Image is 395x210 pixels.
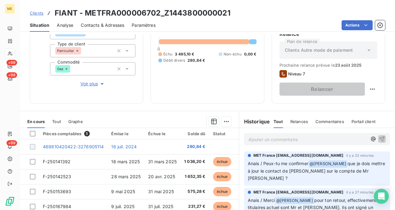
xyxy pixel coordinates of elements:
[253,153,344,158] span: MET France [EMAIL_ADDRESS][DOMAIN_NAME]
[163,58,185,63] span: Débit divers
[248,161,308,166] span: Anais / Peux-tu me confirmer
[111,204,134,209] span: 9 juil. 2025
[80,81,105,87] span: Voir plus
[57,49,74,53] span: Particulier
[342,20,373,30] button: Actions
[224,51,242,57] span: Non-échu
[184,144,206,150] span: 280,84 €
[111,144,137,149] span: 16 juil. 2024
[213,157,232,166] span: échue
[132,22,156,28] span: Paramètres
[184,189,206,195] span: 575,28 €
[148,131,177,136] div: Échue le
[184,131,206,136] div: Solde dû
[7,60,17,65] span: +99
[7,140,17,146] span: +99
[43,159,71,164] span: F-250141392
[248,161,386,181] span: que je dois mettre à jour le contact de [PERSON_NAME] sur le compte de Mr [PERSON_NAME] ?
[52,119,61,124] span: Tout
[43,189,71,194] span: F-250153693
[43,144,104,149] span: 469810420422-3276905114
[184,203,206,210] span: 231,27 €
[43,174,71,179] span: F-250142523
[239,118,270,125] h6: Historique
[5,196,15,206] img: Logo LeanPay
[253,189,344,195] span: MET France [EMAIL_ADDRESS][DOMAIN_NAME]
[111,131,141,136] div: Émise le
[352,119,375,124] span: Portail client
[70,66,75,72] input: Ajouter une valeur
[30,11,43,16] span: Clients
[5,4,15,14] div: ME
[290,119,308,124] span: Relances
[81,48,86,54] input: Ajouter une valeur
[50,80,135,87] button: Voir plus
[244,51,257,57] span: 0,00 €
[163,51,172,57] span: Échu
[309,160,347,168] span: @ [PERSON_NAME]
[148,189,174,194] span: 31 mai 2025
[285,47,353,53] span: Clients Autre mode de paiement
[84,131,90,136] span: 5
[111,174,141,179] span: 28 mars 2025
[213,172,232,181] span: échue
[184,159,206,165] span: 1 036,20 €
[275,197,314,204] span: @ [PERSON_NAME]
[148,159,177,164] span: 31 mars 2025
[279,83,365,96] button: Relancer
[316,119,344,124] span: Commentaires
[111,189,135,194] span: 9 mai 2025
[57,22,73,28] span: Analyse
[5,61,15,71] a: +99
[346,154,374,157] span: il y a 22 minutes
[7,72,17,78] span: +99
[157,46,160,51] span: 0
[175,51,194,57] span: 3 495,10 €
[43,204,71,209] span: F-250167984
[279,63,377,68] span: Prochaine relance prévue le
[30,10,43,16] a: Clients
[213,187,232,196] span: échue
[248,198,275,203] span: Anais / Merci
[374,189,389,204] div: Open Intercom Messenger
[148,204,173,209] span: 31 juil. 2025
[335,63,362,68] span: 23 août 2025
[188,58,205,63] span: 280,84 €
[148,174,175,179] span: 20 avr. 2025
[184,174,206,180] span: 1 652,35 €
[274,119,283,124] span: Tout
[346,190,374,194] span: il y a 27 minutes
[213,131,232,136] div: Statut
[43,131,104,136] div: Pièces comptables
[55,7,230,19] h3: FIANT - METFRA000006702_Z1443800000021
[111,159,140,164] span: 16 mars 2025
[30,22,49,28] span: Situation
[5,74,15,84] a: +99
[57,67,63,71] span: Gaz
[81,22,124,28] span: Contacts & Adresses
[288,71,305,76] span: Niveau 7
[27,119,45,124] span: En cours
[68,119,83,124] span: Graphe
